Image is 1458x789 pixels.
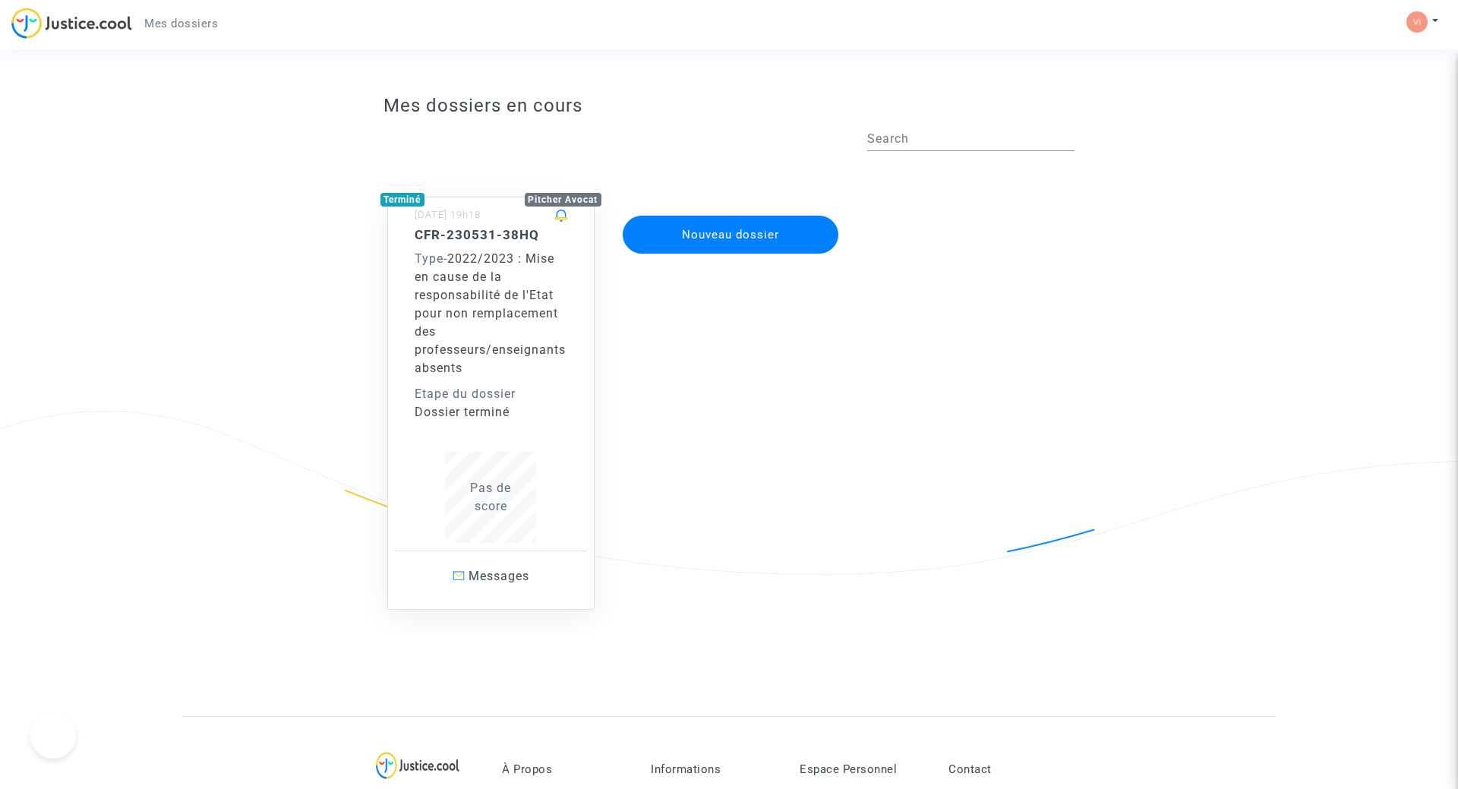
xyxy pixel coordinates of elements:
[380,193,425,207] div: Terminé
[621,206,840,220] a: Nouveau dossier
[415,403,568,421] div: Dossier terminé
[415,251,443,266] span: Type
[623,216,838,254] button: Nouveau dossier
[469,569,529,583] span: Messages
[132,12,230,35] a: Mes dossiers
[376,752,460,779] img: logo-lg.svg
[1406,11,1428,33] img: 9088d8455a99a1a8bc0ac6397a813217
[11,8,132,39] img: jc-logo.svg
[502,762,628,776] p: À Propos
[415,251,447,266] span: -
[30,713,76,759] iframe: Help Scout Beacon - Open
[415,209,481,220] small: [DATE] 19h18
[415,251,566,375] span: 2022/2023 : Mise en cause de la responsabilité de l'Etat pour non remplacement des professeurs/en...
[372,166,611,610] a: TerminéPitcher Avocat[DATE] 19h18CFR-230531-38HQType-2022/2023 : Mise en cause de la responsabili...
[415,385,568,403] div: Etape du dossier
[144,17,218,30] span: Mes dossiers
[383,95,1075,117] h3: Mes dossiers en cours
[800,762,926,776] p: Espace Personnel
[651,762,777,776] p: Informations
[415,227,568,242] h5: CFR-230531-38HQ
[525,193,602,207] div: Pitcher Avocat
[470,481,511,513] span: Pas de score
[948,762,1075,776] p: Contact
[396,551,587,601] a: Messages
